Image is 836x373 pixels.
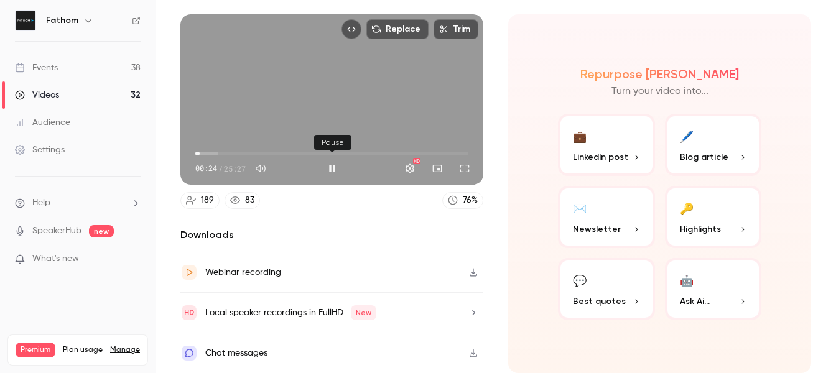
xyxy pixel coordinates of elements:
[680,270,694,290] div: 🤖
[442,192,483,209] a: 76%
[126,254,141,265] iframe: Noticeable Trigger
[413,158,420,164] div: HD
[195,163,246,174] div: 00:24
[680,150,728,163] span: Blog article
[341,19,361,39] button: Embed video
[180,228,483,242] h2: Downloads
[63,345,103,355] span: Plan usage
[434,19,478,39] button: Trim
[218,163,223,174] span: /
[205,346,267,361] div: Chat messages
[351,305,376,320] span: New
[680,126,694,145] div: 🖊️
[573,223,621,236] span: Newsletter
[89,225,114,237] span: new
[32,252,79,265] span: What's new
[15,89,59,101] div: Videos
[573,150,628,163] span: LinkedIn post
[573,295,626,308] span: Best quotes
[195,163,217,174] span: 00:24
[205,305,376,320] div: Local speaker recordings in FullHD
[580,67,739,81] h2: Repurpose [PERSON_NAME]
[452,156,477,181] button: Full screen
[15,62,58,74] div: Events
[680,295,710,308] span: Ask Ai...
[611,84,708,99] p: Turn your video into...
[16,11,35,30] img: Fathom
[15,196,141,210] li: help-dropdown-opener
[180,192,220,209] a: 189
[46,14,78,27] h6: Fathom
[665,186,762,248] button: 🔑Highlights
[225,192,260,209] a: 83
[665,258,762,320] button: 🤖Ask Ai...
[205,265,281,280] div: Webinar recording
[110,345,140,355] a: Manage
[314,135,351,150] div: Pause
[248,156,273,181] button: Mute
[15,116,70,129] div: Audience
[558,186,655,248] button: ✉️Newsletter
[32,196,50,210] span: Help
[680,198,694,218] div: 🔑
[425,156,450,181] button: Turn on miniplayer
[32,224,81,237] a: SpeakerHub
[320,156,345,181] button: Pause
[558,258,655,320] button: 💬Best quotes
[680,223,721,236] span: Highlights
[573,126,587,145] div: 💼
[366,19,429,39] button: Replace
[665,114,762,176] button: 🖊️Blog article
[224,163,246,174] span: 25:27
[16,343,55,357] span: Premium
[397,156,422,181] button: Settings
[558,114,655,176] button: 💼LinkedIn post
[463,194,478,207] div: 76 %
[573,198,587,218] div: ✉️
[573,270,587,290] div: 💬
[245,194,254,207] div: 83
[201,194,214,207] div: 189
[15,144,65,156] div: Settings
